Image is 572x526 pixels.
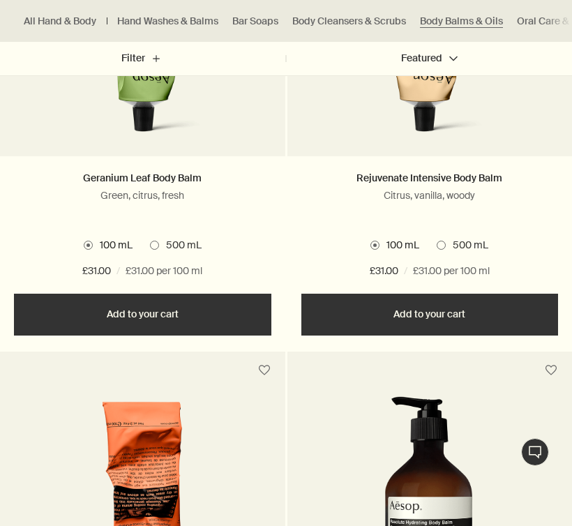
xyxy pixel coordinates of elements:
[301,294,559,336] button: Add to your cart - £31.00
[521,438,549,466] button: Live Assistance
[286,42,572,75] button: Featured
[116,263,120,280] span: /
[117,15,218,28] a: Hand Washes & Balms
[93,239,133,253] span: 100 mL
[420,15,503,28] a: Body Balms & Oils
[126,263,202,280] span: £31.00 per 100 ml
[356,172,502,184] a: Rejuvenate Intensive Body Balm
[404,263,407,280] span: /
[413,263,490,280] span: £31.00 per 100 ml
[292,15,406,28] a: Body Cleansers & Scrubs
[14,294,271,336] button: Add to your cart - £31.00
[252,358,277,383] button: Save to cabinet
[24,15,96,28] a: All Hand & Body
[379,239,419,253] span: 100 mL
[14,189,271,202] p: Green, citrus, fresh
[82,263,111,280] span: £31.00
[539,358,564,383] button: Save to cabinet
[446,239,488,253] span: 500 mL
[370,263,398,280] span: £31.00
[232,15,278,28] a: Bar Soaps
[301,189,559,202] p: Citrus, vanilla, woody
[159,239,202,253] span: 500 mL
[83,172,202,184] a: Geranium Leaf Body Balm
